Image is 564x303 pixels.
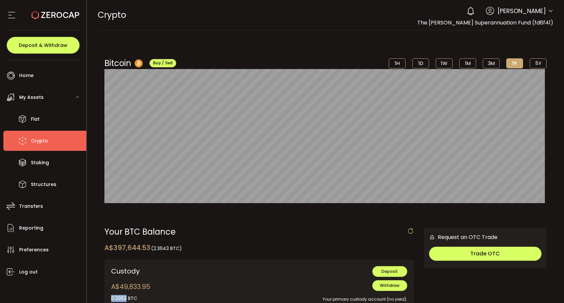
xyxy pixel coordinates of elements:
span: Buy / Sell [153,60,173,66]
button: Buy / Sell [149,59,176,67]
span: Reporting [19,223,43,233]
div: A$49,833.95 [111,282,150,302]
li: 3M [483,58,500,68]
iframe: Chat Widget [530,271,564,303]
div: 0.2963 BTC [111,295,150,302]
div: A$397,644.53 [104,243,182,253]
div: Custody [111,266,230,276]
span: The [PERSON_NAME] Superannuation Fund (fd6f41) [417,19,553,26]
button: Trade OTC [429,247,542,261]
div: Bitcoin [104,57,176,69]
span: (2.3643 BTC) [151,245,182,252]
span: My Assets [19,93,44,102]
span: Transfers [19,201,43,211]
span: [PERSON_NAME] [498,6,546,15]
button: Deposit [372,266,407,277]
span: Crypto [98,9,126,21]
div: Your primary custody account (no yield). [239,291,407,303]
span: Preferences [19,245,49,255]
span: Trade OTC [470,250,500,257]
li: 1M [459,58,476,68]
div: Request an OTC Trade [424,233,498,241]
div: Your BTC Balance [104,228,414,236]
li: 1D [412,58,429,68]
span: Deposit & Withdraw [19,43,67,48]
li: 5Y [530,58,547,68]
button: Withdraw [372,280,407,291]
span: Crypto [31,136,48,146]
span: Withdraw [380,283,399,288]
span: Fiat [31,114,40,124]
span: Staking [31,158,49,168]
li: 1Y [506,58,523,68]
span: Log out [19,267,38,277]
li: 1W [436,58,453,68]
li: 1H [389,58,406,68]
button: Deposit & Withdraw [7,37,80,54]
span: Structures [31,180,56,189]
span: Home [19,71,34,80]
span: Deposit [381,268,398,274]
img: 6nGpN7MZ9FLuBP83NiajKbTRY4UzlzQtBKtCrLLspmCkSvCZHBKvY3NxgQaT5JnOQREvtQ257bXeeSTueZfAPizblJ+Fe8JwA... [429,234,435,240]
